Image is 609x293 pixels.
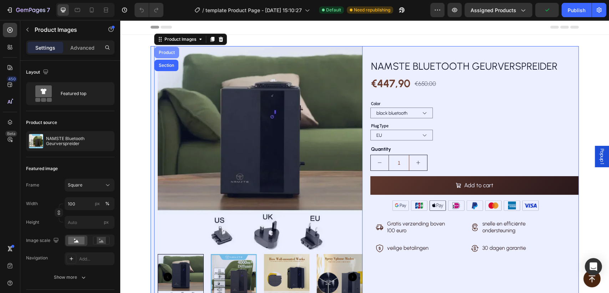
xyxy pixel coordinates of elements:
[120,20,609,293] iframe: Design area
[471,6,516,14] span: Assigned Products
[37,30,56,35] div: Product
[35,25,95,34] p: Product Images
[250,39,458,53] h2: NAMSTE Bluetooth Geurverspreider
[70,44,95,51] p: Advanced
[26,255,48,261] div: Navigation
[354,7,390,13] span: Need republishing
[294,59,316,68] div: €650,00
[26,236,60,245] div: Image scale
[568,6,585,14] div: Publish
[268,135,289,150] input: quantity
[205,6,302,14] span: template Product Page - [DATE] 15:10:27
[93,199,102,208] button: %
[95,200,100,207] div: px
[326,7,341,13] span: Default
[65,216,115,229] input: px
[26,200,38,207] label: Width
[68,182,82,188] span: Square
[250,124,458,134] div: Quantity
[43,16,77,23] div: Product Images
[465,3,532,17] button: Assigned Products
[562,3,592,17] button: Publish
[26,165,58,172] div: Featured image
[267,200,328,214] p: Gratis verzending boven 100 euro
[5,131,17,136] div: Beta
[289,135,307,150] button: increment
[267,225,308,232] p: veilige betalingen
[362,200,423,214] p: snelle en efficiënte ondersteuning
[7,76,17,82] div: 450
[54,274,87,281] div: Show more
[3,3,53,17] button: 7
[362,225,406,232] p: 30 dagen garantie
[250,53,291,74] div: €447,90
[61,85,104,102] div: Featured top
[103,199,112,208] button: px
[135,3,163,17] div: Undo/Redo
[250,102,269,110] legend: Plug Type
[26,119,57,126] div: Product source
[65,197,115,210] input: px%
[26,219,39,225] label: Height
[29,134,43,148] img: product feature img
[585,258,602,275] div: Open Intercom Messenger
[47,6,50,14] p: 7
[104,219,109,225] span: px
[250,135,268,150] button: decrement
[26,182,39,188] label: Frame
[26,68,50,77] div: Layout
[37,43,55,48] div: Section
[35,44,55,51] p: Settings
[202,6,204,14] span: /
[46,136,112,146] p: NAMSTE Bluetooth Geurverspreider
[344,160,373,171] div: Add to cart
[65,179,115,192] button: Square
[478,129,485,144] span: Popup 1
[79,256,113,262] div: Add...
[269,177,421,194] img: gempages_586017887307760475-624274c6-7ec7-4906-b3fb-4128a9c3b7d9.png
[26,271,115,284] button: Show more
[105,200,110,207] div: %
[250,156,458,175] button: Add to cart
[250,80,261,88] legend: Color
